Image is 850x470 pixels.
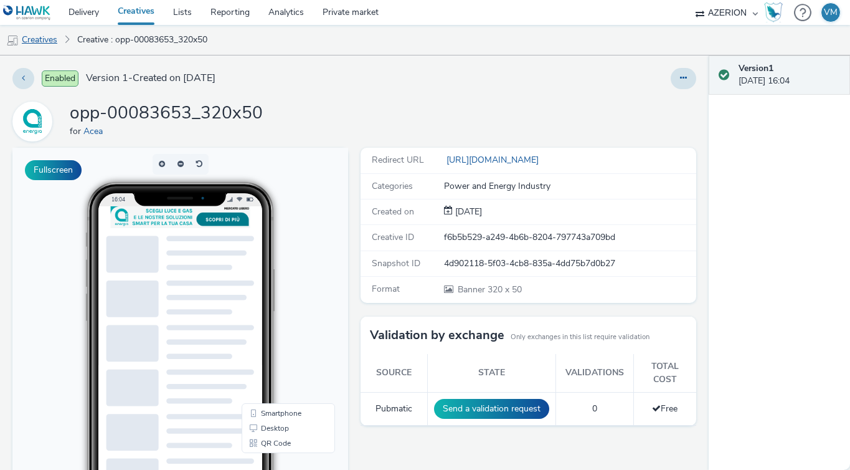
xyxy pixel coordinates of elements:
a: Acea [83,125,108,137]
button: Send a validation request [434,399,549,419]
span: [DATE] [453,206,482,218]
span: Categories [372,180,413,192]
div: [DATE] 16:04 [739,62,840,88]
span: 0 [592,403,597,415]
span: Redirect URL [372,154,424,166]
span: for [70,125,83,137]
span: QR Code [248,292,278,299]
span: Free [652,403,678,415]
th: Validations [555,354,633,392]
span: Banner [458,284,488,295]
strong: Version 1 [739,62,773,74]
li: QR Code [232,288,320,303]
h1: opp-00083653_320x50 [70,102,263,125]
th: Total cost [633,354,696,392]
span: Format [372,283,400,295]
div: f6b5b529-a249-4b6b-8204-797743a709bd [444,231,694,244]
small: Only exchanges in this list require validation [511,332,649,342]
span: Snapshot ID [372,257,420,269]
span: 16:04 [99,48,113,55]
div: Power and Energy Industry [444,180,694,193]
span: 320 x 50 [456,284,522,295]
div: VM [824,3,838,22]
div: Creation 30 September 2025, 16:04 [453,206,482,218]
span: Smartphone [248,262,289,269]
h3: Validation by exchange [370,326,504,345]
th: State [427,354,555,392]
span: Creative ID [372,231,414,243]
a: Acea [12,115,57,127]
button: Fullscreen [25,160,82,180]
img: Acea [14,103,50,140]
a: [URL][DOMAIN_NAME] [444,154,544,166]
a: Hawk Academy [764,2,788,22]
a: Creative : opp-00083653_320x50 [71,25,214,55]
li: Smartphone [232,258,320,273]
img: mobile [6,34,19,47]
img: Advertisement preview [98,59,238,80]
span: Desktop [248,277,276,284]
span: Version 1 - Created on [DATE] [86,71,215,85]
span: Created on [372,206,414,218]
img: undefined Logo [3,5,51,21]
img: Hawk Academy [764,2,783,22]
th: Source [361,354,428,392]
span: Enabled [42,70,78,87]
div: 4d902118-5f03-4cb8-835a-4dd75b7d0b27 [444,257,694,270]
li: Desktop [232,273,320,288]
td: Pubmatic [361,393,428,426]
